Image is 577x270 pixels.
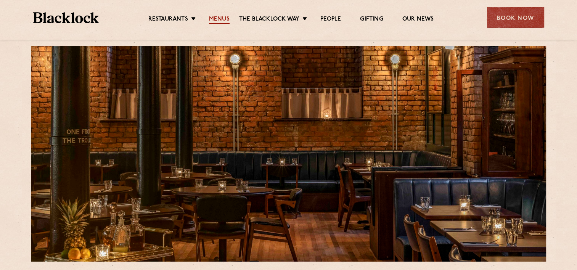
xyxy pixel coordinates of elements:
[487,7,544,28] div: Book Now
[239,16,299,24] a: The Blacklock Way
[209,16,230,24] a: Menus
[320,16,341,24] a: People
[402,16,434,24] a: Our News
[148,16,188,24] a: Restaurants
[33,12,99,23] img: BL_Textured_Logo-footer-cropped.svg
[360,16,383,24] a: Gifting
